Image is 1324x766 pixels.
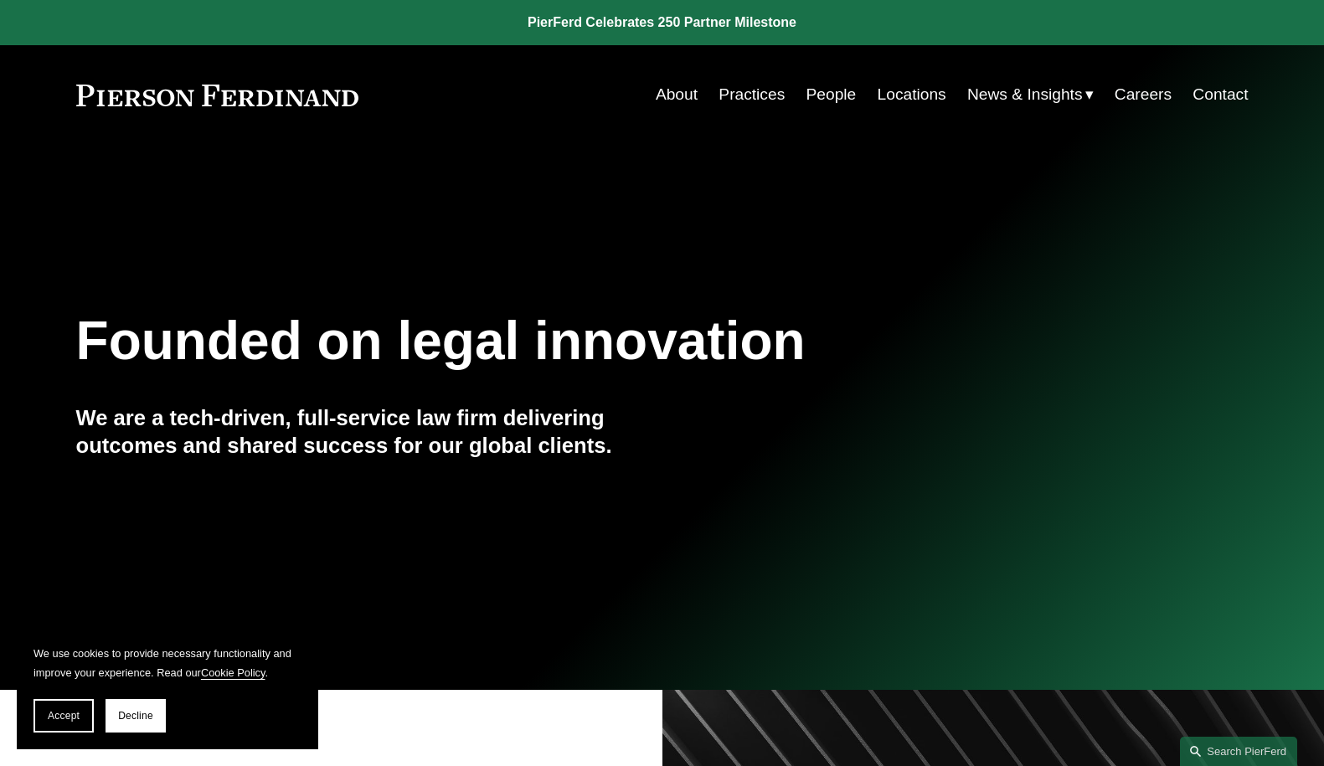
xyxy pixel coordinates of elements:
a: folder dropdown [967,79,1094,111]
button: Accept [33,699,94,733]
a: Contact [1193,79,1248,111]
a: People [806,79,857,111]
a: About [656,79,698,111]
a: Locations [878,79,946,111]
a: Practices [719,79,785,111]
span: News & Insights [967,80,1083,110]
a: Search this site [1180,737,1297,766]
a: Cookie Policy [201,666,265,679]
h1: Founded on legal innovation [76,311,1054,372]
span: Decline [118,710,153,722]
section: Cookie banner [17,627,318,749]
button: Decline [106,699,166,733]
span: Accept [48,710,80,722]
h4: We are a tech-driven, full-service law firm delivering outcomes and shared success for our global... [76,404,662,459]
a: Careers [1115,79,1172,111]
p: We use cookies to provide necessary functionality and improve your experience. Read our . [33,644,301,682]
